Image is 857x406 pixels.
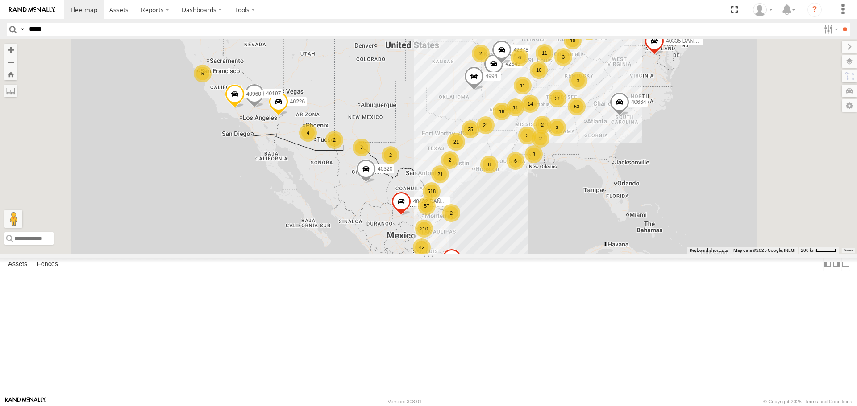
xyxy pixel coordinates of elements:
button: Keyboard shortcuts [690,247,728,254]
label: Fences [33,258,62,271]
span: 40320 [378,166,392,172]
div: 8 [525,145,543,163]
label: Dock Summary Table to the Left [823,258,832,271]
div: 11 [536,44,553,62]
div: © Copyright 2025 - [763,399,852,404]
label: Assets [4,258,32,271]
label: Measure [4,85,17,97]
button: Map Scale: 200 km per 42 pixels [798,247,839,254]
div: 3 [554,48,572,66]
div: 11 [514,77,532,94]
button: Drag Pegman onto the map to open Street View [4,210,22,228]
span: 40664 [631,99,646,105]
div: 21 [477,116,495,134]
label: Dock Summary Table to the Right [832,258,841,271]
div: 2 [382,146,399,164]
div: 6 [507,152,524,170]
a: Terms (opens in new tab) [844,248,853,252]
div: 8 [480,156,498,173]
span: 40960 [246,91,261,97]
div: 21 [431,165,449,183]
a: Terms and Conditions [805,399,852,404]
div: 3 [548,119,566,136]
div: 18 [564,32,582,49]
div: 18 [493,103,511,120]
div: 31 [549,90,566,107]
div: 210 [415,220,433,238]
button: Zoom Home [4,68,17,80]
span: 40335 DAÑADO [666,38,705,45]
a: Visit our Website [5,397,46,406]
label: Hide Summary Table [841,258,850,271]
label: Search Query [19,23,26,36]
span: 40432 DAÑADO [413,199,452,205]
div: 3 [518,127,536,144]
div: 2 [532,130,549,148]
label: Map Settings [842,99,857,112]
div: 25 [462,120,479,138]
div: 21 [447,133,465,151]
span: Map data ©2025 Google, INEGI [733,248,795,253]
div: 518 [423,182,441,200]
div: 11 [507,98,524,116]
div: 4 [299,124,317,142]
div: 16 [530,61,548,79]
div: 14 [521,95,539,113]
label: Search Filter Options [820,23,840,36]
div: Carlos Ortiz [750,3,776,16]
div: 2 [325,131,343,149]
span: 4994 [486,73,498,79]
div: 2 [442,204,460,222]
div: 5 [194,65,212,82]
span: 40197 [266,90,281,97]
div: Version: 308.01 [388,399,422,404]
button: Zoom out [4,56,17,68]
i: ? [807,3,822,17]
div: 57 [418,197,436,215]
div: 3 [569,72,587,90]
span: 200 km [801,248,816,253]
span: 42378 [513,47,528,53]
button: Zoom in [4,44,17,56]
div: 42 [413,238,431,256]
img: rand-logo.svg [9,7,55,13]
div: 6 [511,49,528,66]
div: 53 [568,98,586,115]
div: 7 [353,139,370,156]
div: 2 [472,45,490,62]
span: 40226 [290,99,305,105]
div: 2 [441,151,459,169]
div: 2 [533,116,551,134]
